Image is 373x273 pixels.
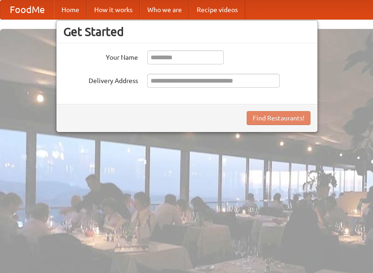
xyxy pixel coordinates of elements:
a: Home [54,0,87,19]
a: Who we are [140,0,189,19]
label: Your Name [63,50,138,62]
a: Recipe videos [189,0,245,19]
label: Delivery Address [63,74,138,85]
a: FoodMe [0,0,54,19]
a: How it works [87,0,140,19]
h3: Get Started [63,25,311,39]
button: Find Restaurants! [247,111,311,125]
